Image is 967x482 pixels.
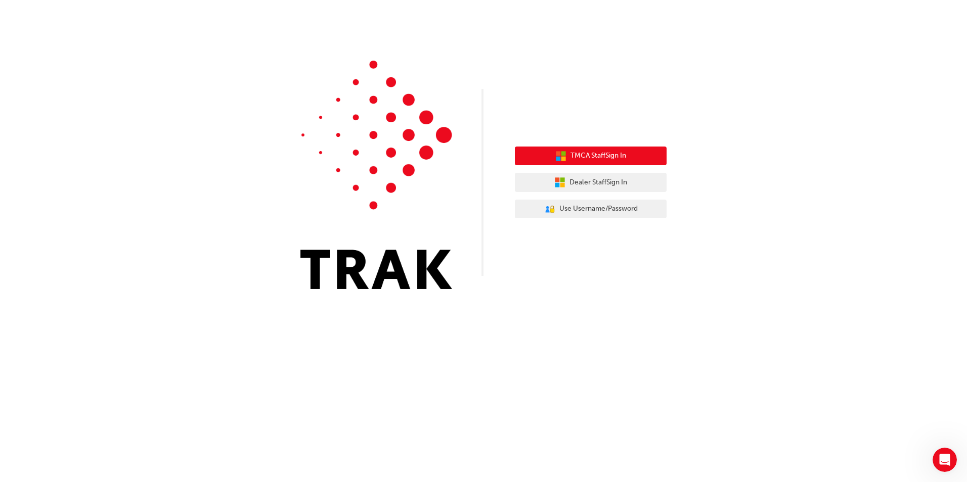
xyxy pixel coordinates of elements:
[515,147,667,166] button: TMCA StaffSign In
[933,448,957,472] iframe: Intercom live chat
[570,150,626,162] span: TMCA Staff Sign In
[300,61,452,289] img: Trak
[515,200,667,219] button: Use Username/Password
[559,203,638,215] span: Use Username/Password
[515,173,667,192] button: Dealer StaffSign In
[569,177,627,188] span: Dealer Staff Sign In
